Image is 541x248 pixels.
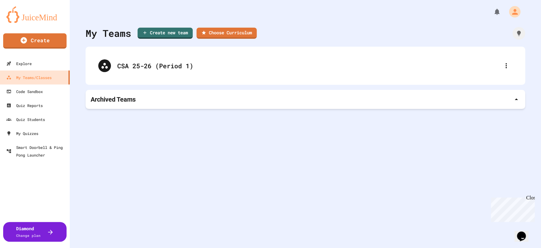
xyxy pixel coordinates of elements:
div: Smart Doorbell & Ping Pong Launcher [6,144,67,159]
div: How it works [512,27,525,40]
div: My Teams [86,26,131,40]
img: logo-orange.svg [6,6,63,23]
div: Diamond [16,225,41,238]
iframe: chat widget [488,195,535,222]
div: Explore [6,60,32,67]
div: CSA 25-26 (Period 1) [92,53,519,78]
a: Create [3,33,67,49]
span: Change plan [16,233,41,238]
div: Chat with us now!Close [3,3,44,40]
iframe: chat widget [514,223,535,242]
div: My Account [502,4,522,19]
div: My Quizzes [6,130,38,137]
div: Code Sandbox [6,88,43,95]
div: CSA 25-26 (Period 1) [117,61,500,70]
div: My Notifications [481,6,502,17]
button: DiamondChange plan [3,222,67,242]
a: Choose Curriculum [196,28,257,39]
a: Create new team [138,28,193,39]
p: Archived Teams [91,95,136,104]
div: Quiz Students [6,116,45,123]
div: My Teams/Classes [6,74,52,81]
div: Quiz Reports [6,102,43,109]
